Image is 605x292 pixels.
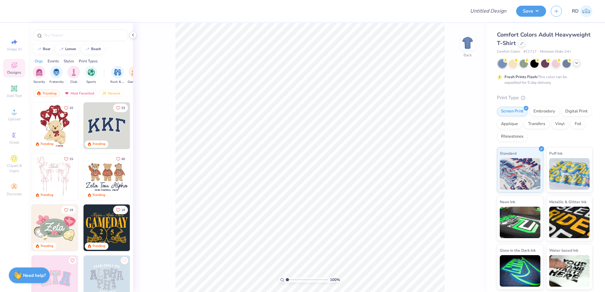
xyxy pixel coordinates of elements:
[69,257,76,264] button: Like
[549,247,578,254] span: Water based Ink
[497,119,522,129] div: Applique
[35,58,43,64] div: Orgs
[464,52,472,58] div: Back
[40,244,53,249] div: Trending
[33,80,45,84] span: Sorority
[65,47,76,51] div: lemon
[99,89,123,97] div: Newest
[465,5,511,17] input: Untitled Design
[92,142,105,146] div: Trending
[43,32,124,38] input: Try "Alpha"
[500,247,536,254] span: Glow in the Dark Ink
[540,49,571,54] span: Minimum Order: 24 +
[23,272,46,278] strong: Need help?
[551,119,569,129] div: Vinyl
[78,102,124,149] img: e74243e0-e378-47aa-a400-bc6bcb25063a
[110,80,125,84] span: Rush & Bid
[128,80,142,84] span: Game Day
[561,107,592,116] div: Digital Print
[69,209,73,212] span: 19
[49,66,64,84] div: filter for Fraternity
[497,49,520,54] span: Comfort Colors
[92,193,105,198] div: Trending
[79,58,98,64] div: Print Types
[580,5,592,17] img: Rommel Del Rosario
[92,244,105,249] div: Trending
[86,80,96,84] span: Sports
[128,66,142,84] button: filter button
[69,106,73,110] span: 10
[81,44,104,54] button: beach
[61,89,97,97] div: Most Favorited
[102,91,107,95] img: Newest.gif
[33,44,53,54] button: bear
[67,66,80,84] button: filter button
[91,47,101,51] div: beach
[48,58,59,64] div: Events
[114,69,121,76] img: Rush & Bid Image
[78,204,124,251] img: d6d5c6c6-9b9a-4053-be8a-bdf4bacb006d
[7,70,21,75] span: Designs
[53,69,60,76] img: Fraternity Image
[461,37,474,49] img: Back
[516,6,546,17] button: Save
[128,66,142,84] div: filter for Game Day
[500,158,540,190] img: Standard
[549,255,590,287] img: Water based Ink
[32,153,78,200] img: 83dda5b0-2158-48ca-832c-f6b4ef4c4536
[36,91,41,95] img: trending.gif
[497,107,527,116] div: Screen Print
[7,192,22,197] span: Decorate
[67,66,80,84] div: filter for Club
[70,80,77,84] span: Club
[497,31,591,47] span: Comfort Colors Adult Heavyweight T-Shirt
[70,69,77,76] img: Club Image
[55,44,79,54] button: lemon
[504,74,538,79] strong: Fresh Prints Flash:
[497,132,527,141] div: Rhinestones
[78,153,124,200] img: d12a98c7-f0f7-4345-bf3a-b9f1b718b86e
[500,255,540,287] img: Glow in the Dark Ink
[524,119,549,129] div: Transfers
[69,157,73,161] span: 15
[121,106,125,110] span: 33
[523,49,537,54] span: # C1717
[40,142,53,146] div: Trending
[572,8,579,15] span: RD
[40,193,53,198] div: Trending
[9,140,19,145] span: Greek
[500,150,516,157] span: Standard
[549,207,590,238] img: Metallic & Glitter Ink
[33,66,45,84] div: filter for Sorority
[7,93,22,98] span: Add Text
[32,204,78,251] img: 010ceb09-c6fc-40d9-b71e-e3f087f73ee6
[84,153,130,200] img: a3be6b59-b000-4a72-aad0-0c575b892a6b
[49,66,64,84] button: filter button
[88,69,95,76] img: Sports Image
[3,163,25,173] span: Clipart & logos
[84,204,130,251] img: b8819b5f-dd70-42f8-b218-32dd770f7b03
[49,80,64,84] span: Fraternity
[64,58,74,64] div: Styles
[571,119,585,129] div: Foil
[549,198,586,205] span: Metallic & Glitter Ink
[61,206,76,214] button: Like
[572,5,592,17] a: RD
[85,66,97,84] button: filter button
[43,47,50,51] div: bear
[113,155,128,163] button: Like
[130,153,176,200] img: d12c9beb-9502-45c7-ae94-40b97fdd6040
[121,257,128,264] button: Like
[330,277,340,283] span: 100 %
[504,74,582,85] div: This color can be expedited for 5 day delivery.
[497,94,592,101] div: Print Type
[549,158,590,190] img: Puff Ink
[59,47,64,51] img: trend_line.gif
[8,117,20,122] span: Upload
[85,47,90,51] img: trend_line.gif
[61,104,76,112] button: Like
[110,66,125,84] button: filter button
[131,69,139,76] img: Game Day Image
[121,209,125,212] span: 18
[500,198,515,205] span: Neon Ink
